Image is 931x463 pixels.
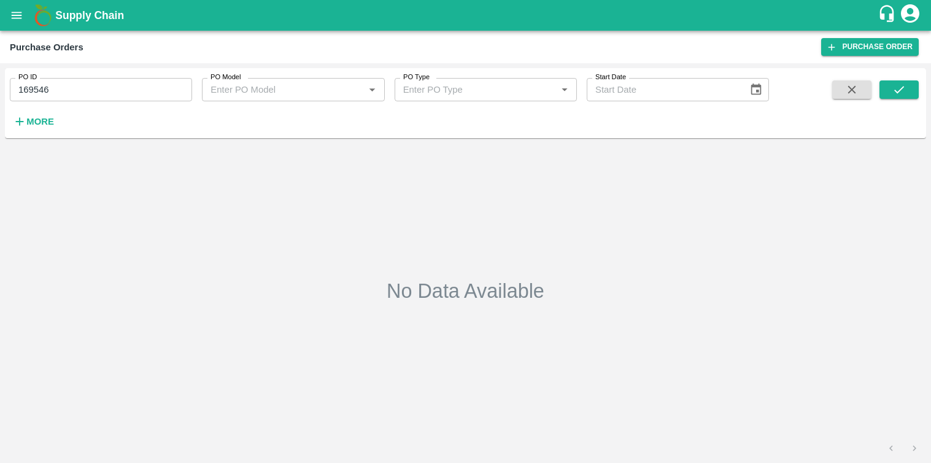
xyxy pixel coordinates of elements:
[744,78,768,101] button: Choose date
[398,82,537,98] input: Enter PO Type
[2,1,31,29] button: open drawer
[211,72,241,82] label: PO Model
[18,72,37,82] label: PO ID
[879,438,926,458] nav: pagination navigation
[587,78,740,101] input: Start Date
[206,82,344,98] input: Enter PO Model
[31,3,55,28] img: logo
[55,9,124,21] b: Supply Chain
[403,72,430,82] label: PO Type
[364,82,380,98] button: Open
[557,82,573,98] button: Open
[821,38,919,56] a: Purchase Order
[10,39,83,55] div: Purchase Orders
[55,7,878,24] a: Supply Chain
[595,72,626,82] label: Start Date
[878,4,899,26] div: customer-support
[26,117,54,126] strong: More
[10,111,57,132] button: More
[10,78,192,101] input: Enter PO ID
[899,2,921,28] div: account of current user
[387,279,544,303] h2: No Data Available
